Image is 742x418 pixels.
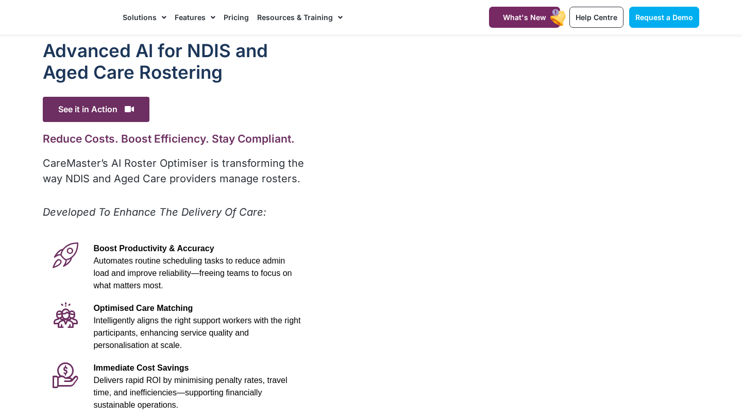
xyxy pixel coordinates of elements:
[635,13,693,22] span: Request a Demo
[503,13,546,22] span: What's New
[629,7,699,28] a: Request a Demo
[93,304,193,312] span: Optimised Care Matching
[93,244,214,253] span: Boost Productivity & Accuracy
[489,7,560,28] a: What's New
[93,316,300,350] span: Intelligently aligns the right support workers with the right participants, enhancing service qua...
[43,97,149,122] span: See it in Action
[43,132,306,145] h2: Reduce Costs. Boost Efficiency. Stay Compliant.
[93,363,189,372] span: Immediate Cost Savings
[93,256,292,290] span: Automates routine scheduling tasks to reduce admin load and improve reliability—freeing teams to ...
[93,376,287,409] span: Delivers rapid ROI by minimising penalty rates, travel time, and inefficiencies—supporting financ...
[569,7,623,28] a: Help Centre
[43,155,306,186] p: CareMaster’s AI Roster Optimiser is transforming the way NDIS and Aged Care providers manage rost...
[43,206,266,218] em: Developed To Enhance The Delivery Of Care:
[43,40,306,83] h1: Advanced Al for NDIS and Aged Care Rostering
[576,13,617,22] span: Help Centre
[43,10,112,25] img: CareMaster Logo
